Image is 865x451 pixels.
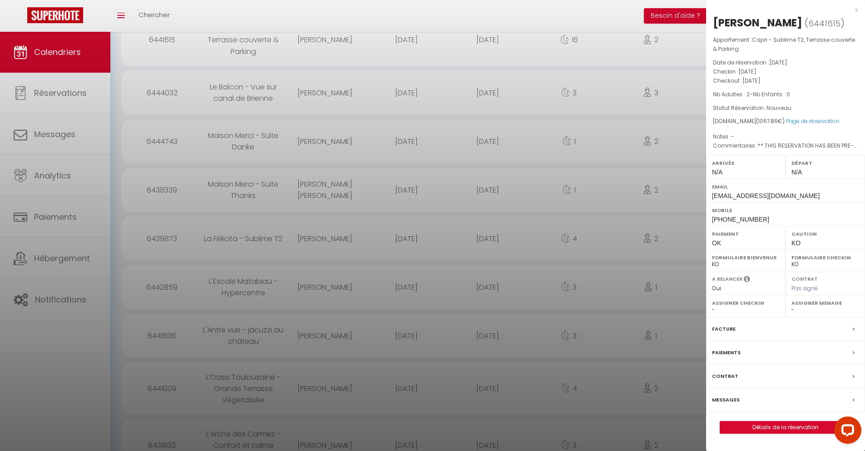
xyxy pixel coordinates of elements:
span: [PHONE_NUMBER] [712,216,769,223]
p: - [713,90,858,99]
label: Contrat [791,275,818,281]
span: Nb Adultes : 2 [713,90,750,98]
p: Checkout : [713,76,858,85]
label: Facture [712,324,736,334]
a: Page de réservation [786,117,840,125]
div: x [706,5,858,15]
label: Paiement [712,229,780,238]
p: Statut Réservation : [713,104,858,113]
span: [DATE] [769,59,787,66]
label: Mobile [712,206,859,215]
span: OK [712,239,721,247]
label: Assigner Checkin [712,298,780,307]
span: Capri - Sublime T2, Terrasse couverte & Parking [713,36,855,53]
label: Email [712,182,859,191]
label: Formulaire Checkin [791,253,859,262]
button: Détails de la réservation [720,421,851,434]
div: [DOMAIN_NAME] [713,117,858,126]
label: Contrat [712,372,738,381]
span: ( €) [756,117,785,125]
p: Date de réservation : [713,58,858,67]
span: - [731,133,734,140]
label: Départ [791,159,859,168]
span: [DATE] [738,68,756,75]
iframe: LiveChat chat widget [827,413,865,451]
label: Formulaire Bienvenue [712,253,780,262]
span: Nb Enfants : 0 [753,90,790,98]
a: Détails de la réservation [720,421,851,433]
span: Pas signé [791,284,818,292]
span: ( ) [805,17,845,30]
span: N/A [712,169,722,176]
span: 6441615 [808,18,840,29]
p: Notes : [713,132,858,141]
span: 1067.86 [758,117,778,125]
p: Checkin : [713,67,858,76]
p: Commentaires : [713,141,858,150]
label: Arrivée [712,159,780,168]
label: A relancer [712,275,742,283]
span: Nouveau [766,104,791,112]
label: Paiements [712,348,741,357]
span: KO [791,239,801,247]
label: Assigner Menage [791,298,859,307]
div: [PERSON_NAME] [713,15,802,30]
span: N/A [791,169,802,176]
label: Messages [712,395,740,405]
label: Caution [791,229,859,238]
i: Sélectionner OUI si vous souhaiter envoyer les séquences de messages post-checkout [744,275,750,285]
span: [DATE] [742,77,761,84]
span: [EMAIL_ADDRESS][DOMAIN_NAME] [712,192,820,199]
p: Appartement : [713,35,858,54]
